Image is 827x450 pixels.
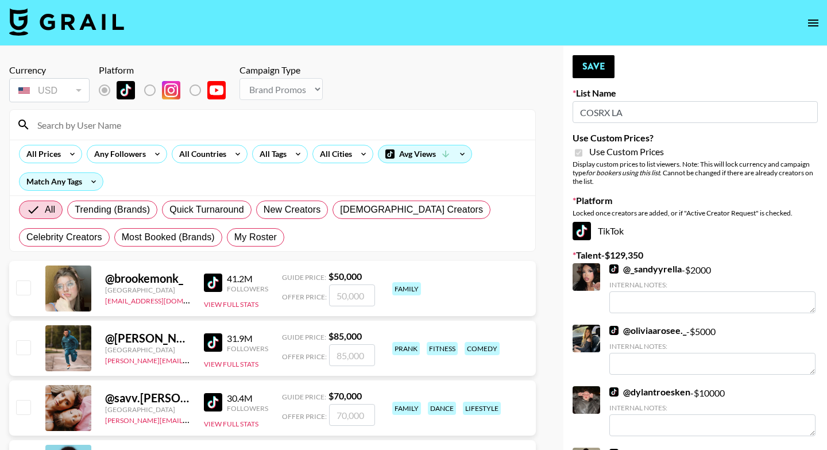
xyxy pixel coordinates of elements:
[463,402,501,415] div: lifestyle
[30,116,528,134] input: Search by User Name
[253,145,289,163] div: All Tags
[573,222,818,240] div: TikTok
[573,222,591,240] img: TikTok
[609,263,816,313] div: - $ 2000
[329,271,362,282] strong: $ 50,000
[105,354,275,365] a: [PERSON_NAME][EMAIL_ADDRESS][DOMAIN_NAME]
[573,195,818,206] label: Platform
[609,325,816,375] div: - $ 5000
[11,80,87,101] div: USD
[75,203,150,217] span: Trending (Brands)
[282,412,327,421] span: Offer Price:
[609,387,619,397] img: TikTok
[204,333,222,352] img: TikTok
[609,325,686,336] a: @oliviaarosee._
[239,64,323,76] div: Campaign Type
[573,55,615,78] button: Save
[162,81,180,99] img: Instagram
[427,342,458,355] div: fitness
[204,300,258,309] button: View Full Stats
[169,203,244,217] span: Quick Turnaround
[329,344,375,366] input: 85,000
[802,11,825,34] button: open drawer
[609,342,816,351] div: Internal Notes:
[207,81,226,99] img: YouTube
[340,203,483,217] span: [DEMOGRAPHIC_DATA] Creators
[87,145,148,163] div: Any Followers
[204,420,258,428] button: View Full Stats
[609,263,682,275] a: @_sandyyrella
[117,81,135,99] img: TikTok
[573,249,818,261] label: Talent - $ 129,350
[573,160,818,186] div: Display custom prices to list viewers. Note: This will lock currency and campaign type . Cannot b...
[573,87,818,99] label: List Name
[378,145,472,163] div: Avg Views
[282,333,326,341] span: Guide Price:
[99,78,235,102] div: List locked to TikTok.
[609,403,816,412] div: Internal Notes:
[282,273,326,282] span: Guide Price:
[586,168,660,177] em: for bookers using this list
[204,274,222,292] img: TikTok
[609,386,690,398] a: @dylantroesken
[9,76,90,105] div: Currency is locked to USD
[105,331,190,345] div: @ [PERSON_NAME].[PERSON_NAME]
[234,230,277,244] span: My Roster
[227,273,268,284] div: 41.2M
[204,393,222,411] img: TikTok
[329,284,375,306] input: 50,000
[227,404,268,413] div: Followers
[105,414,275,425] a: [PERSON_NAME][EMAIL_ADDRESS][DOMAIN_NAME]
[589,146,664,157] span: Use Custom Prices
[465,342,500,355] div: comedy
[105,294,221,305] a: [EMAIL_ADDRESS][DOMAIN_NAME]
[392,402,421,415] div: family
[329,330,362,341] strong: $ 85,000
[264,203,321,217] span: New Creators
[26,230,102,244] span: Celebrity Creators
[20,145,63,163] div: All Prices
[9,8,124,36] img: Grail Talent
[282,352,327,361] span: Offer Price:
[227,393,268,404] div: 30.4M
[573,209,818,217] div: Locked once creators are added, or if "Active Creator Request" is checked.
[609,264,619,274] img: TikTok
[282,393,326,401] span: Guide Price:
[9,64,90,76] div: Currency
[105,405,190,414] div: [GEOGRAPHIC_DATA]
[105,345,190,354] div: [GEOGRAPHIC_DATA]
[122,230,215,244] span: Most Booked (Brands)
[105,391,190,405] div: @ savv.[PERSON_NAME]
[20,173,103,190] div: Match Any Tags
[105,286,190,294] div: [GEOGRAPHIC_DATA]
[392,282,421,295] div: family
[313,145,354,163] div: All Cities
[227,284,268,293] div: Followers
[282,293,327,301] span: Offer Price:
[99,64,235,76] div: Platform
[609,326,619,335] img: TikTok
[105,271,190,286] div: @ brookemonk_
[329,390,362,401] strong: $ 70,000
[227,333,268,344] div: 31.9M
[573,132,818,144] label: Use Custom Prices?
[227,344,268,353] div: Followers
[609,386,816,436] div: - $ 10000
[204,360,258,368] button: View Full Stats
[428,402,456,415] div: dance
[609,280,816,289] div: Internal Notes:
[392,342,420,355] div: prank
[45,203,55,217] span: All
[172,145,229,163] div: All Countries
[329,404,375,426] input: 70,000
